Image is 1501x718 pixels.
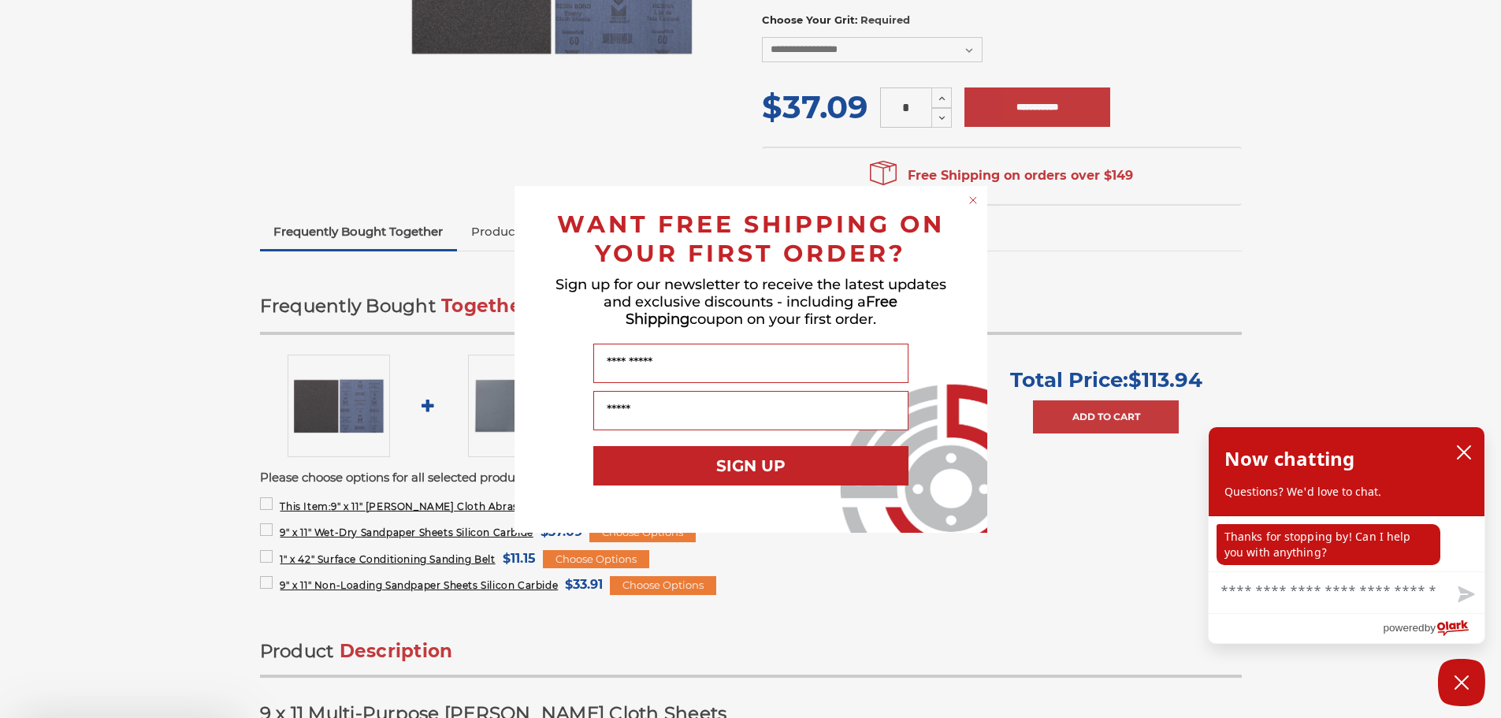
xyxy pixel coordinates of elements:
span: Free Shipping [626,293,898,328]
span: WANT FREE SHIPPING ON YOUR FIRST ORDER? [557,210,945,268]
h2: Now chatting [1224,443,1354,474]
button: Send message [1445,577,1484,613]
button: close chatbox [1451,441,1477,464]
button: Close dialog [965,192,981,208]
a: Powered by Olark [1383,614,1484,643]
p: Questions? We'd love to chat. [1224,484,1469,500]
button: Close Chatbox [1438,659,1485,706]
p: Thanks for stopping by! Can I help you with anything? [1217,524,1440,565]
span: Sign up for our newsletter to receive the latest updates and exclusive discounts - including a co... [555,276,946,328]
span: powered [1383,618,1424,638]
div: olark chatbox [1208,426,1485,644]
div: chat [1209,516,1484,571]
button: SIGN UP [593,446,908,485]
span: by [1425,618,1436,638]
